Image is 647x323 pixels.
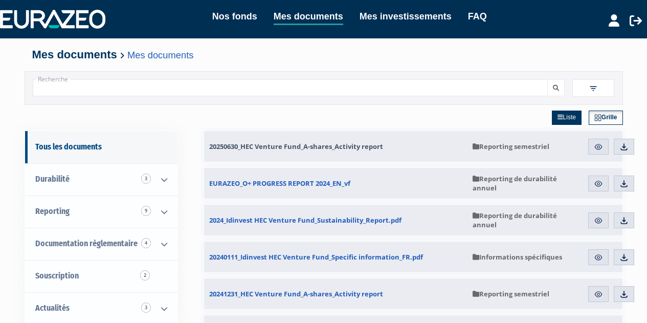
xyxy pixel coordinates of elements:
[473,252,562,262] span: Informations spécifiques
[35,303,70,313] span: Actualités
[25,228,177,260] a: Documentation règlementaire 4
[25,260,177,292] a: Souscription2
[32,49,615,61] h4: Mes documents
[594,290,603,299] img: eye.svg
[473,289,549,298] span: Reporting semestriel
[209,216,401,225] span: 2024_Idinvest HEC Venture Fund_Sustainability_Report.pdf
[589,111,623,125] a: Grille
[594,142,603,152] img: eye.svg
[140,270,150,281] span: 2
[274,9,343,25] a: Mes documents
[209,289,383,298] span: 20241231_HEC Venture Fund_A-shares_Activity report
[35,206,70,216] span: Reporting
[473,211,575,229] span: Reporting de durabilité annuel
[589,84,598,93] img: filter.svg
[204,242,467,272] a: 20240111_Idinvest HEC Venture Fund_Specific information_FR.pdf
[619,253,629,262] img: download.svg
[204,205,467,235] a: 2024_Idinvest HEC Venture Fund_Sustainability_Report.pdf
[619,179,629,188] img: download.svg
[619,142,629,152] img: download.svg
[594,253,603,262] img: eye.svg
[35,271,79,281] span: Souscription
[141,303,151,313] span: 3
[468,9,487,24] a: FAQ
[209,252,423,262] span: 20240111_Idinvest HEC Venture Fund_Specific information_FR.pdf
[141,206,151,216] span: 9
[35,174,70,184] span: Durabilité
[204,168,467,199] a: EURAZEO_O+ PROGRESS REPORT 2024_EN_vf
[141,238,151,248] span: 4
[594,114,601,121] img: grid.svg
[204,131,467,162] a: 20250630_HEC Venture Fund_A-shares_Activity report
[33,79,548,96] input: Recherche
[594,216,603,225] img: eye.svg
[212,9,257,24] a: Nos fonds
[619,290,629,299] img: download.svg
[35,239,138,248] span: Documentation règlementaire
[360,9,452,24] a: Mes investissements
[209,179,350,188] span: EURAZEO_O+ PROGRESS REPORT 2024_EN_vf
[209,142,383,151] span: 20250630_HEC Venture Fund_A-shares_Activity report
[594,179,603,188] img: eye.svg
[204,278,467,309] a: 20241231_HEC Venture Fund_A-shares_Activity report
[127,50,193,60] a: Mes documents
[473,142,549,151] span: Reporting semestriel
[25,196,177,228] a: Reporting 9
[619,216,629,225] img: download.svg
[25,163,177,196] a: Durabilité 3
[25,131,177,163] a: Tous les documents
[473,174,575,192] span: Reporting de durabilité annuel
[141,174,151,184] span: 3
[552,111,582,125] a: Liste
